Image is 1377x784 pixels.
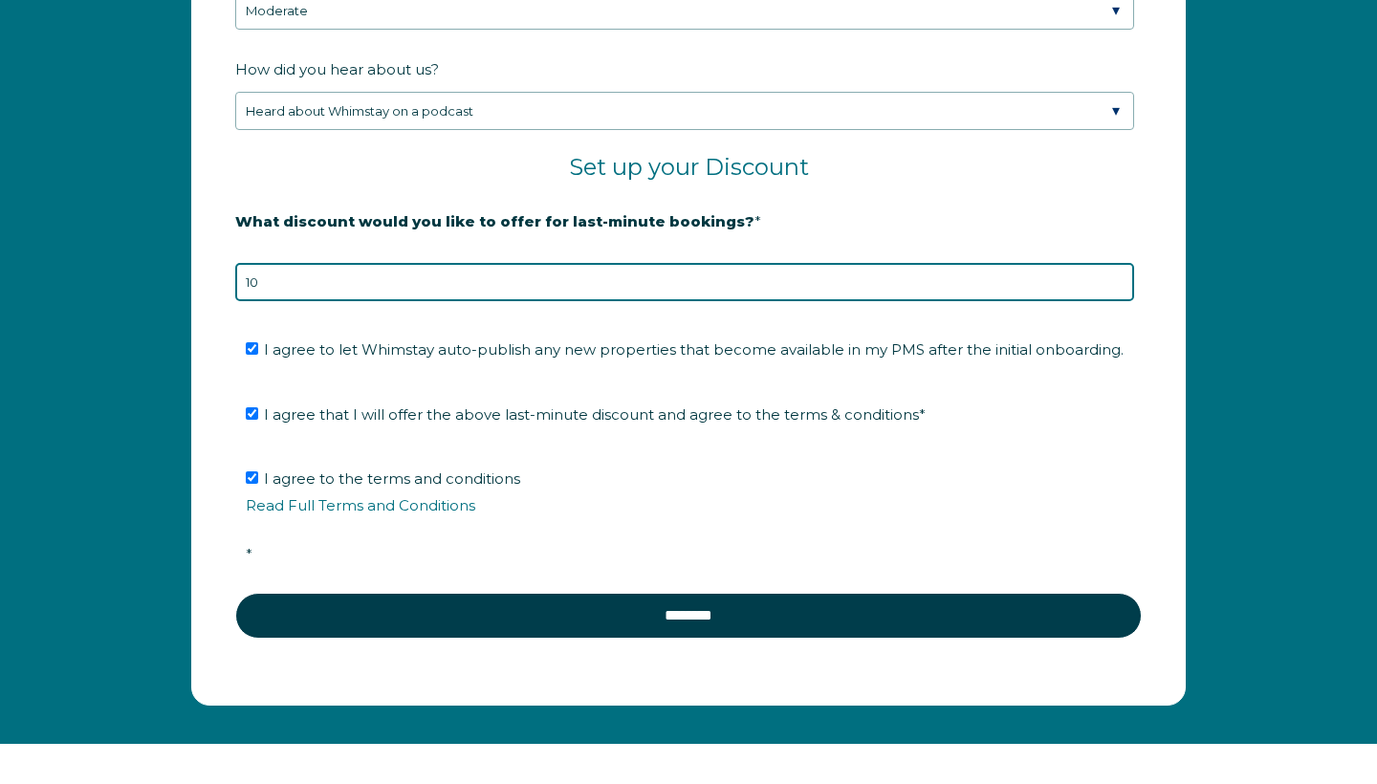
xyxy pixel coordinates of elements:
input: I agree that I will offer the above last-minute discount and agree to the terms & conditions* [246,407,258,420]
span: I agree to let Whimstay auto-publish any new properties that become available in my PMS after the... [264,340,1124,359]
a: Read Full Terms and Conditions [246,496,475,514]
strong: What discount would you like to offer for last-minute bookings? [235,212,754,230]
span: I agree to the terms and conditions [246,469,1145,563]
span: I agree that I will offer the above last-minute discount and agree to the terms & conditions [264,405,926,424]
span: Set up your Discount [569,153,809,181]
strong: 20% is recommended, minimum of 10% [235,244,535,261]
input: I agree to the terms and conditionsRead Full Terms and Conditions* [246,471,258,484]
input: I agree to let Whimstay auto-publish any new properties that become available in my PMS after the... [246,342,258,355]
span: How did you hear about us? [235,54,439,84]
